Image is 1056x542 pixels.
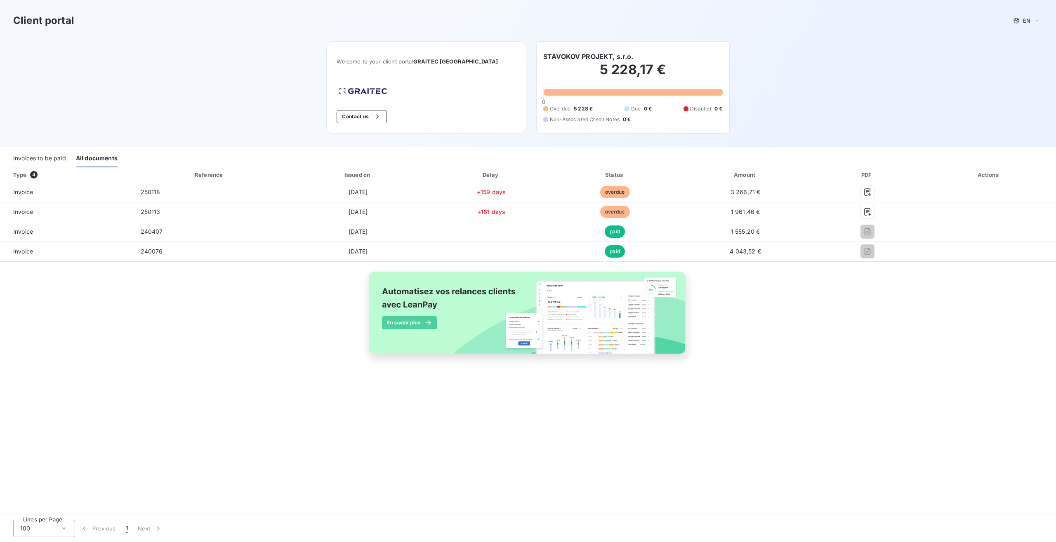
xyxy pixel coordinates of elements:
h3: Client portal [13,13,74,28]
div: Amount [679,171,811,179]
span: 1 961,46 € [731,208,760,215]
span: [DATE] [349,188,368,195]
img: Company logo [337,85,389,97]
span: Invoice [7,188,127,196]
div: All documents [76,150,118,167]
span: Disputed [690,105,711,113]
span: 240407 [141,228,163,235]
span: Non-Associated Credit Notes [550,116,620,123]
span: Welcome to your client portal [337,58,516,65]
span: 240076 [141,248,163,255]
span: 0 € [714,105,722,113]
span: Invoice [7,247,127,256]
span: Overdue [550,105,570,113]
span: EN [1023,17,1030,24]
span: GRAITEC [GEOGRAPHIC_DATA] [413,58,498,65]
span: 250118 [141,188,160,195]
button: Previous [75,520,121,537]
span: [DATE] [349,248,368,255]
span: 5 228 € [574,105,593,113]
span: [DATE] [349,208,368,215]
span: 3 266,71 € [731,188,761,195]
span: +161 days [477,208,505,215]
span: [DATE] [349,228,368,235]
span: paid [605,225,625,238]
span: paid [605,245,625,258]
span: 0 € [644,105,652,113]
span: Invoice [7,228,127,236]
div: Invoices to be paid [13,150,66,167]
span: 0 € [623,116,631,123]
span: 4 043,52 € [730,248,761,255]
div: Issued on [287,171,429,179]
img: banner [361,267,695,368]
span: Invoice [7,208,127,216]
span: Due [631,105,641,113]
div: Reference [195,171,223,178]
span: overdue [600,186,630,198]
h2: 5 228,17 € [543,61,723,86]
span: overdue [600,206,630,218]
button: Next [133,520,167,537]
div: Status [554,171,676,179]
span: 250113 [141,208,160,215]
button: 1 [121,520,133,537]
div: PDF [815,171,920,179]
span: 1 555,20 € [731,228,760,235]
div: Actions [924,171,1054,179]
span: 1 [126,524,128,533]
div: Type [8,171,132,179]
button: Contact us [337,110,387,123]
div: Delay [432,171,550,179]
span: 4 [30,171,38,178]
span: 0 [542,99,545,105]
h6: STAVOKOV PROJEKT, s.r.o. [543,52,634,61]
span: 100 [20,524,30,533]
span: +159 days [477,188,506,195]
